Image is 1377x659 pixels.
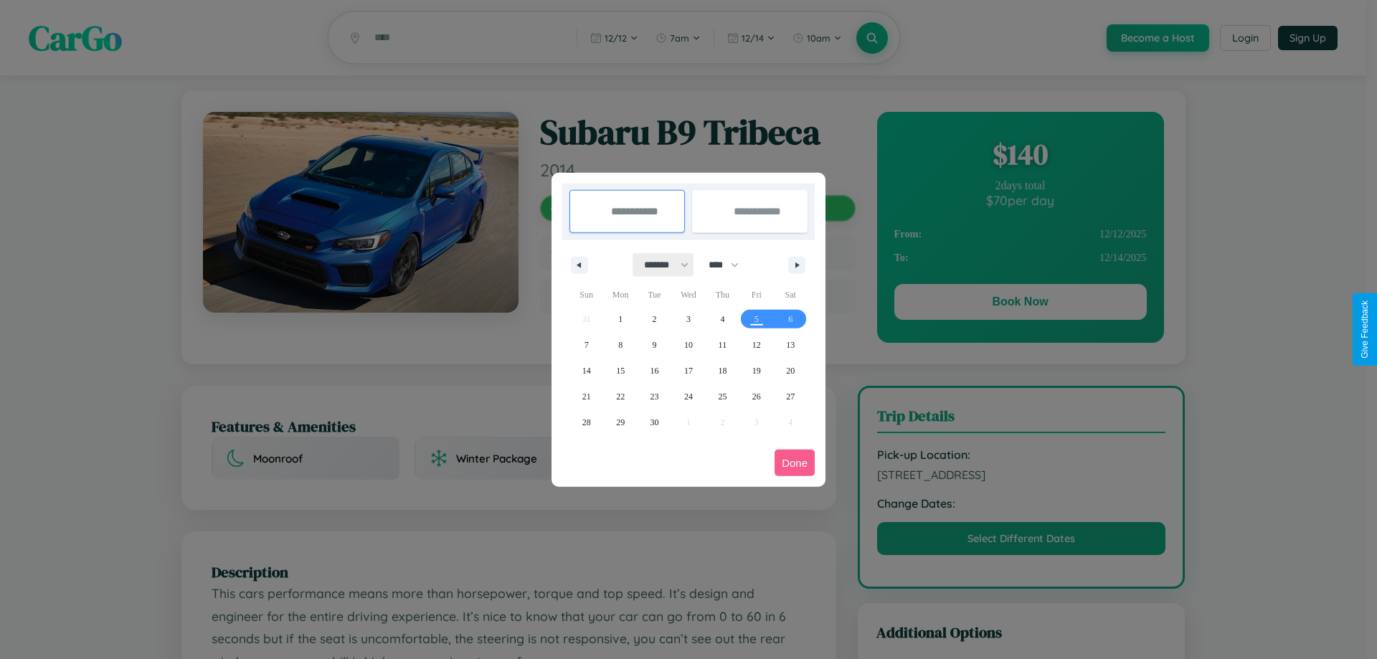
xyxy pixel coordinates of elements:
[684,332,693,358] span: 10
[638,384,671,409] button: 23
[616,384,625,409] span: 22
[603,358,637,384] button: 15
[650,358,659,384] span: 16
[650,384,659,409] span: 23
[1360,300,1370,359] div: Give Feedback
[638,332,671,358] button: 9
[718,384,727,409] span: 25
[774,332,808,358] button: 13
[616,409,625,435] span: 29
[752,332,761,358] span: 12
[603,283,637,306] span: Mon
[684,358,693,384] span: 17
[775,450,815,476] button: Done
[774,358,808,384] button: 20
[752,358,761,384] span: 19
[582,384,591,409] span: 21
[603,384,637,409] button: 22
[616,358,625,384] span: 15
[739,358,773,384] button: 19
[603,332,637,358] button: 8
[774,283,808,306] span: Sat
[774,384,808,409] button: 27
[706,332,739,358] button: 11
[638,283,671,306] span: Tue
[786,358,795,384] span: 20
[671,283,705,306] span: Wed
[739,384,773,409] button: 26
[618,306,623,332] span: 1
[638,358,671,384] button: 16
[638,306,671,332] button: 2
[739,283,773,306] span: Fri
[603,306,637,332] button: 1
[719,332,727,358] span: 11
[569,409,603,435] button: 28
[671,306,705,332] button: 3
[671,384,705,409] button: 24
[569,332,603,358] button: 7
[582,358,591,384] span: 14
[706,384,739,409] button: 25
[739,306,773,332] button: 5
[653,306,657,332] span: 2
[718,358,727,384] span: 18
[786,384,795,409] span: 27
[752,384,761,409] span: 26
[569,283,603,306] span: Sun
[603,409,637,435] button: 29
[706,283,739,306] span: Thu
[684,384,693,409] span: 24
[585,332,589,358] span: 7
[582,409,591,435] span: 28
[638,409,671,435] button: 30
[739,332,773,358] button: 12
[671,332,705,358] button: 10
[618,332,623,358] span: 8
[650,409,659,435] span: 30
[686,306,691,332] span: 3
[653,332,657,358] span: 9
[788,306,792,332] span: 6
[774,306,808,332] button: 6
[706,306,739,332] button: 4
[569,358,603,384] button: 14
[706,358,739,384] button: 18
[786,332,795,358] span: 13
[720,306,724,332] span: 4
[754,306,759,332] span: 5
[671,358,705,384] button: 17
[569,384,603,409] button: 21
